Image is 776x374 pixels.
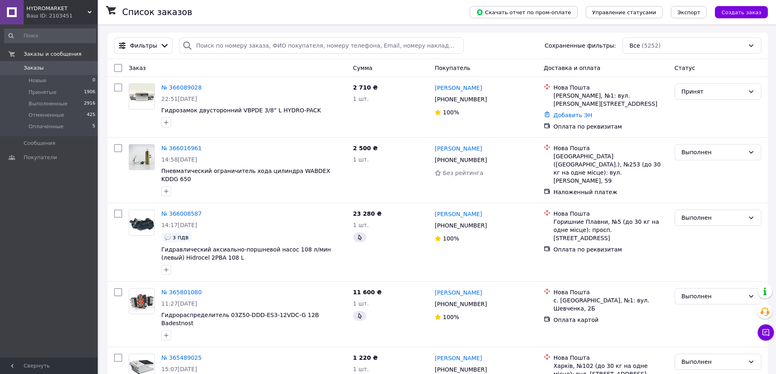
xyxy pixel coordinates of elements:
div: [GEOGRAPHIC_DATA] ([GEOGRAPHIC_DATA].), №253 (до 30 кг на одне місце): вул. [PERSON_NAME], 59 [554,152,668,185]
div: Нова Пошта [554,210,668,218]
img: Фото товару [129,84,154,109]
span: 23 280 ₴ [353,210,382,217]
a: № 365801080 [161,289,202,295]
a: Фото товару [129,83,155,109]
span: Новые [29,77,46,84]
span: Экспорт [677,9,700,15]
span: Заказы и сообщения [24,50,81,58]
span: [PHONE_NUMBER] [435,96,487,103]
div: Выполнен [681,213,745,222]
div: с. [GEOGRAPHIC_DATA], №1: вул. Шевченка, 2Б [554,296,668,313]
span: Статус [675,65,695,71]
span: 100% [443,235,459,242]
span: Управление статусами [592,9,656,15]
div: Нова Пошта [554,83,668,92]
span: 22:51[DATE] [161,96,197,102]
span: Все [629,42,640,50]
span: 1 шт. [353,156,369,163]
a: Добавить ЭН [554,112,592,118]
a: Фото товару [129,210,155,236]
span: Выполненные [29,100,68,107]
div: Оплата по реквизитам [554,122,668,131]
span: Сохраненные фильтры: [545,42,616,50]
a: [PERSON_NAME] [435,289,482,297]
span: (5252) [642,42,661,49]
div: Принят [681,87,745,96]
div: Выполнен [681,148,745,157]
span: Скачать отчет по пром-оплате [476,9,571,16]
a: Гидрозамок двусторонний VBPDE 3/8” L HYDRO-PACK [161,107,321,114]
div: Нова Пошта [554,144,668,152]
span: 11:27[DATE] [161,300,197,307]
span: Покупатель [435,65,470,71]
div: Нова Пошта [554,354,668,362]
span: 14:58[DATE] [161,156,197,163]
a: № 366089028 [161,84,202,91]
a: Пневматический ограничитель хода цилиндра WABDEX KDDG 650 [161,168,330,182]
img: :speech_balloon: [165,234,171,241]
span: [PHONE_NUMBER] [435,301,487,307]
span: Оплаченные [29,123,64,130]
input: Поиск по номеру заказа, ФИО покупателя, номеру телефона, Email, номеру накладной [179,37,463,54]
a: № 365489025 [161,354,202,361]
span: 0 [92,77,95,84]
span: 1 шт. [353,366,369,372]
span: Принятые [29,89,57,96]
div: Ваш ID: 2103451 [26,12,98,20]
a: [PERSON_NAME] [435,144,482,153]
span: 1 шт. [353,96,369,102]
a: [PERSON_NAME] [435,210,482,218]
button: Создать заказ [715,6,768,18]
h1: Список заказов [122,7,192,17]
span: 2 710 ₴ [353,84,378,91]
span: Сумма [353,65,373,71]
span: 100% [443,109,459,116]
span: 1906 [84,89,95,96]
img: Фото товару [129,144,154,170]
div: Горишние Плавни, №5 (до 30 кг на одне місце): просп. [STREET_ADDRESS] [554,218,668,242]
div: [PERSON_NAME], №1: вул. [PERSON_NAME][STREET_ADDRESS] [554,92,668,108]
span: 14:17[DATE] [161,222,197,228]
span: Заказ [129,65,146,71]
span: Фильтры [130,42,157,50]
span: 425 [87,112,95,119]
button: Скачать отчет по пром-оплате [470,6,578,18]
a: [PERSON_NAME] [435,84,482,92]
span: Сообщения [24,140,55,147]
span: 5 [92,123,95,130]
span: Покупатели [24,154,57,161]
a: Гидравлический аксиально-поршневой насос 108 л/мин (левый) Hidrocel 2PBA 108 L [161,246,331,261]
button: Управление статусами [586,6,663,18]
span: 100% [443,314,459,320]
img: Фото товару [129,210,154,235]
span: Без рейтинга [443,170,483,176]
span: 15:07[DATE] [161,366,197,372]
div: Выполнен [681,357,745,366]
span: з пдв [173,234,189,241]
span: 1 220 ₴ [353,354,378,361]
span: 1 шт. [353,222,369,228]
div: Нова Пошта [554,288,668,296]
span: HYDROMARKET [26,5,88,12]
a: Фото товару [129,288,155,314]
span: Заказы [24,64,44,72]
a: Создать заказ [707,9,768,15]
span: Отмененные [29,112,64,119]
a: № 366016961 [161,145,202,151]
span: [PHONE_NUMBER] [435,366,487,373]
span: [PHONE_NUMBER] [435,157,487,163]
button: Чат с покупателем [758,324,774,341]
a: Гидрораспределитель 03Z50-DDD-ES3-12VDC-G 12В Badestnost [161,312,319,326]
span: 2 500 ₴ [353,145,378,151]
button: Экспорт [671,6,707,18]
span: [PHONE_NUMBER] [435,222,487,229]
input: Поиск [4,28,96,43]
span: 11 600 ₴ [353,289,382,295]
div: Выполнен [681,292,745,301]
a: № 366008587 [161,210,202,217]
div: Оплата картой [554,316,668,324]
